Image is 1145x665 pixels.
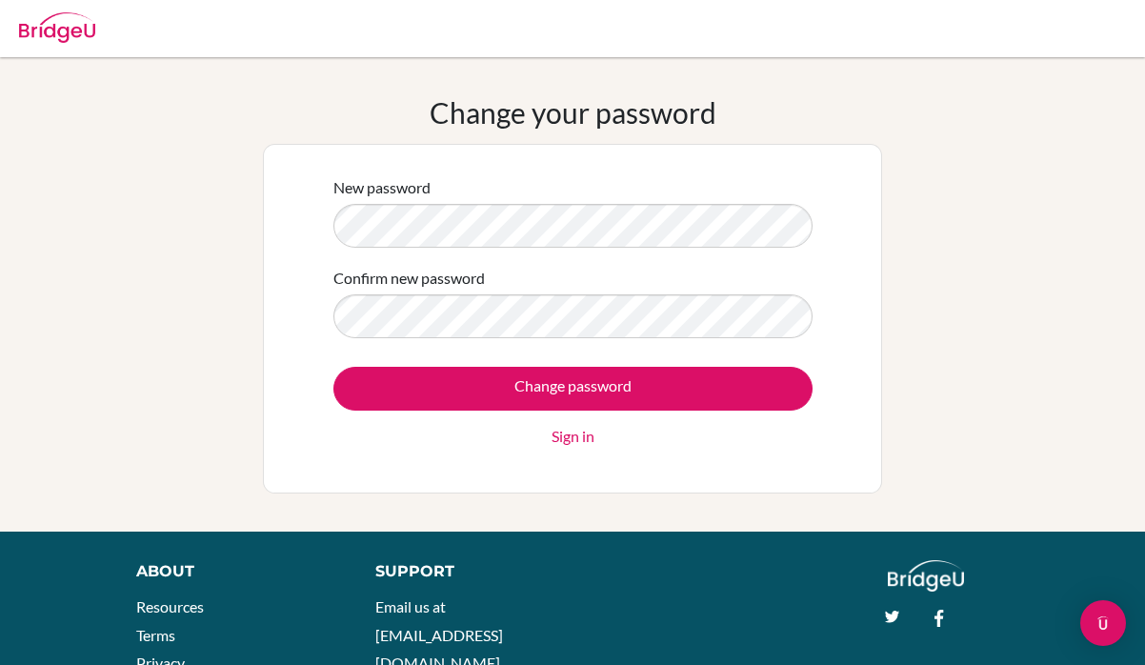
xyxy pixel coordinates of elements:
a: Sign in [552,425,594,448]
div: Open Intercom Messenger [1080,600,1126,646]
img: logo_white@2x-f4f0deed5e89b7ecb1c2cc34c3e3d731f90f0f143d5ea2071677605dd97b5244.png [888,560,965,592]
a: Terms [136,626,175,644]
input: Change password [333,367,813,411]
img: Bridge-U [19,12,95,43]
a: Resources [136,597,204,615]
label: Confirm new password [333,267,485,290]
div: About [136,560,333,583]
div: Support [375,560,554,583]
h1: Change your password [430,95,716,130]
label: New password [333,176,431,199]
